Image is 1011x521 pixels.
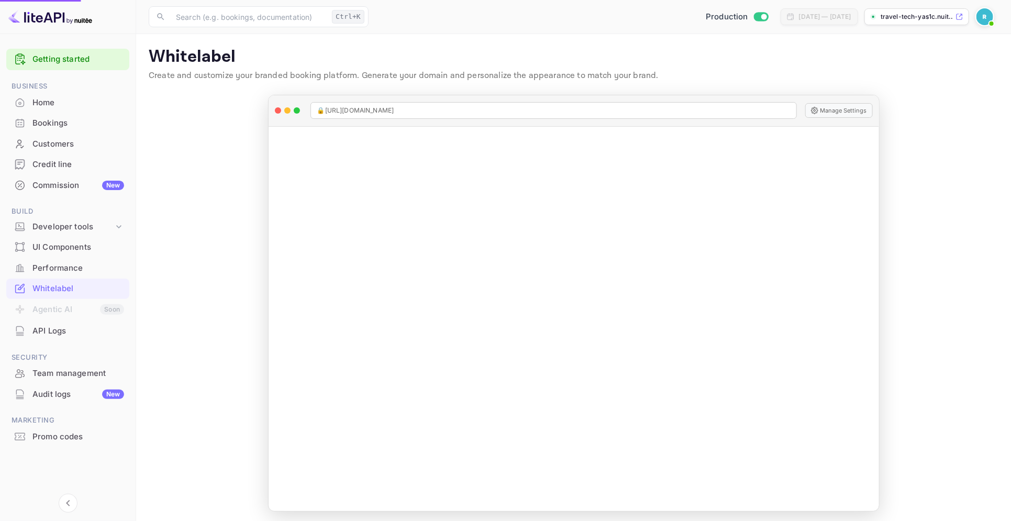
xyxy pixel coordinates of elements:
span: Security [6,352,129,363]
div: Audit logsNew [6,384,129,405]
a: Home [6,93,129,112]
a: Audit logsNew [6,384,129,404]
div: CommissionNew [6,175,129,196]
div: Promo codes [32,431,124,443]
a: Bookings [6,113,129,132]
a: UI Components [6,237,129,257]
div: New [102,390,124,399]
div: Developer tools [6,218,129,236]
img: Revolut [976,8,993,25]
div: [DATE] — [DATE] [799,12,851,21]
a: Team management [6,363,129,383]
a: Credit line [6,154,129,174]
div: New [102,181,124,190]
a: Getting started [32,53,124,65]
div: Getting started [6,49,129,70]
div: Promo codes [6,427,129,447]
div: Commission [32,180,124,192]
button: Collapse navigation [59,494,77,513]
a: Promo codes [6,427,129,446]
img: LiteAPI logo [8,8,92,25]
div: Customers [6,134,129,154]
div: Whitelabel [32,283,124,295]
div: Ctrl+K [332,10,364,24]
div: Customers [32,138,124,150]
div: UI Components [6,237,129,258]
div: Bookings [32,117,124,129]
span: Marketing [6,415,129,426]
div: Credit line [6,154,129,175]
a: Whitelabel [6,279,129,298]
input: Search (e.g. bookings, documentation) [170,6,328,27]
a: API Logs [6,321,129,340]
div: Switch to Sandbox mode [702,11,772,23]
a: CommissionNew [6,175,129,195]
div: Bookings [6,113,129,134]
div: Performance [6,258,129,279]
a: Customers [6,134,129,153]
span: Business [6,81,129,92]
div: Credit line [32,159,124,171]
p: Whitelabel [149,47,998,68]
div: Home [6,93,129,113]
div: Performance [32,262,124,274]
div: Audit logs [32,389,124,401]
div: API Logs [32,325,124,337]
a: Performance [6,258,129,278]
div: Team management [32,368,124,380]
div: API Logs [6,321,129,341]
span: 🔒 [URL][DOMAIN_NAME] [317,106,394,115]
button: Manage Settings [805,103,873,118]
span: Build [6,206,129,217]
p: Create and customize your branded booking platform. Generate your domain and personalize the appe... [149,70,998,82]
div: Developer tools [32,221,114,233]
span: Production [706,11,748,23]
div: Home [32,97,124,109]
div: UI Components [32,241,124,253]
p: travel-tech-yas1c.nuit... [881,12,953,21]
div: Whitelabel [6,279,129,299]
div: Team management [6,363,129,384]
